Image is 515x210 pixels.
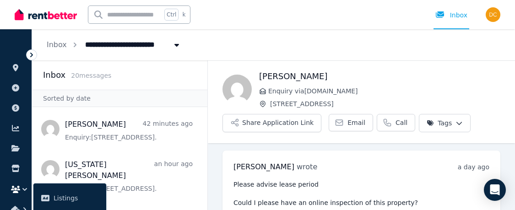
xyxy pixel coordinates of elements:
span: Ctrl [164,9,179,21]
a: [PERSON_NAME]42 minutes agoEnquiry:[STREET_ADDRESS]. [65,119,193,142]
img: Dhiraj Chhetri [486,7,500,22]
a: [US_STATE][PERSON_NAME]an hour agoEnquiry:[STREET_ADDRESS]. [65,159,193,193]
img: RentBetter [15,8,77,22]
img: Dj Chhetri [222,75,252,104]
button: Tags [419,114,471,132]
span: 20 message s [71,72,111,79]
h2: Inbox [43,69,65,81]
nav: Breadcrumb [32,29,196,60]
span: [PERSON_NAME] [233,162,294,171]
span: Call [396,118,407,127]
a: Listings [37,189,103,207]
div: Inbox [435,11,467,20]
h1: [PERSON_NAME] [259,70,500,83]
span: Enquiry via [DOMAIN_NAME] [268,86,500,96]
div: Open Intercom Messenger [484,179,506,201]
span: Email [347,118,365,127]
time: a day ago [458,163,489,171]
pre: Please advise lease period Could I please have an online inspection of this property? [233,180,489,207]
a: Call [377,114,415,131]
a: Inbox [47,40,67,49]
span: k [182,11,185,18]
div: Sorted by date [32,90,207,107]
span: wrote [297,162,317,171]
span: Listings [54,193,99,204]
a: Email [329,114,373,131]
span: Tags [427,118,452,128]
button: Share Application Link [222,114,321,132]
span: [STREET_ADDRESS] [270,99,500,108]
